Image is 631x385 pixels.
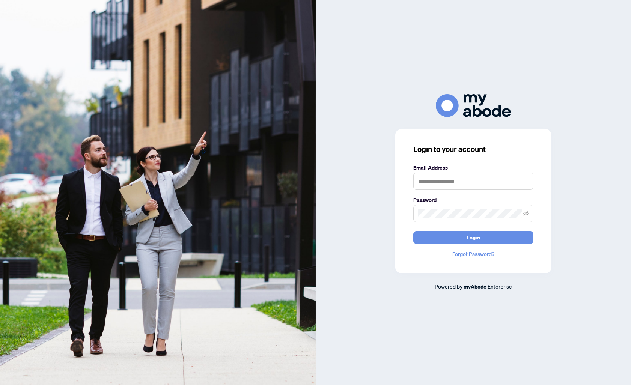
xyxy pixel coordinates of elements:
[464,283,486,291] a: myAbode
[488,283,512,290] span: Enterprise
[413,164,533,172] label: Email Address
[413,196,533,204] label: Password
[413,144,533,155] h3: Login to your account
[413,250,533,258] a: Forgot Password?
[413,231,533,244] button: Login
[467,232,480,244] span: Login
[523,211,529,216] span: eye-invisible
[435,283,462,290] span: Powered by
[436,94,511,117] img: ma-logo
